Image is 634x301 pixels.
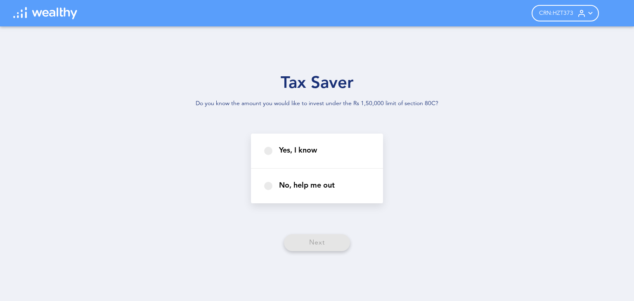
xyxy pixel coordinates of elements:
span: CRN: HZT373 [539,10,573,17]
p: No, help me out [279,182,335,190]
img: wl-logo-white.svg [13,7,77,19]
p: Do you know the amount you would like to invest under the Rs 1,50,000 limit of section 80C? [193,99,441,109]
h1: Tax Saver [281,74,354,94]
p: Yes, I know [279,147,317,155]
